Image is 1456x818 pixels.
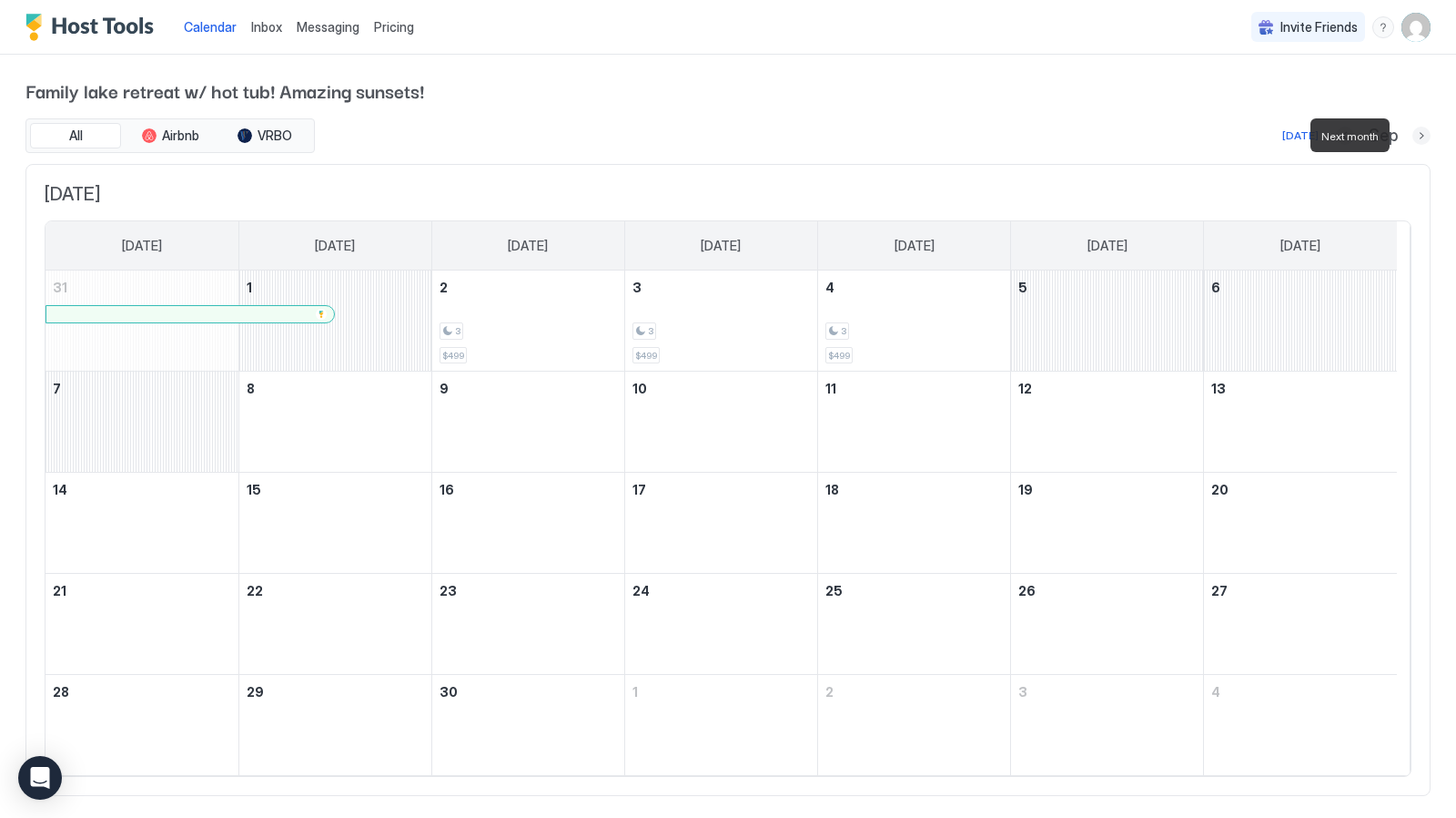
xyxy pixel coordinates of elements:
[625,372,817,405] a: September 10, 2025
[624,574,817,675] td: September 24, 2025
[825,583,843,598] span: 25
[432,675,624,709] a: September 30, 2025
[184,17,237,36] a: Calendar
[440,583,457,598] span: 23
[440,280,448,295] span: 2
[632,280,642,295] span: 3
[45,574,238,675] td: September 21, 2025
[45,675,238,776] td: September 28, 2025
[258,128,292,144] span: VRBO
[239,372,431,405] a: September 8, 2025
[625,473,817,506] a: September 17, 2025
[25,14,162,41] a: Host Tools Logo
[1211,280,1220,295] span: 6
[828,350,850,362] span: $499
[238,675,431,776] td: September 29, 2025
[1282,128,1319,144] div: [DATE]
[297,17,359,36] a: Messaging
[508,238,548,254] span: [DATE]
[45,675,238,709] a: September 28, 2025
[104,221,180,271] a: Sunday
[624,473,817,574] td: September 17, 2025
[632,482,646,497] span: 17
[53,482,67,497] span: 14
[219,123,310,148] button: VRBO
[432,372,624,405] a: September 9, 2025
[1011,473,1204,574] td: September 19, 2025
[45,271,238,304] a: August 31, 2025
[624,675,817,776] td: October 1, 2025
[247,482,261,497] span: 15
[45,574,238,608] a: September 21, 2025
[1204,675,1397,709] a: October 4, 2025
[1011,473,1203,506] a: September 19, 2025
[184,19,237,35] span: Calendar
[1204,271,1397,304] a: September 6, 2025
[1280,19,1358,36] span: Invite Friends
[1011,271,1204,372] td: September 5, 2025
[490,221,566,271] a: Tuesday
[1011,675,1203,709] a: October 3, 2025
[635,350,657,362] span: $499
[701,238,741,254] span: [DATE]
[648,325,653,337] span: 3
[1211,583,1228,598] span: 27
[825,280,834,295] span: 4
[45,372,238,473] td: September 7, 2025
[624,271,817,372] td: September 3, 2025
[876,221,953,271] a: Thursday
[238,574,431,675] td: September 22, 2025
[1087,238,1127,254] span: [DATE]
[247,583,263,598] span: 22
[440,684,458,700] span: 30
[440,482,454,497] span: 16
[1204,372,1397,405] a: September 13, 2025
[455,325,460,337] span: 3
[625,675,817,709] a: October 1, 2025
[1204,473,1397,574] td: September 20, 2025
[818,473,1010,506] a: September 18, 2025
[45,473,238,574] td: September 14, 2025
[30,123,121,148] button: All
[247,381,255,396] span: 8
[818,675,1010,709] a: October 2, 2025
[818,574,1010,608] a: September 25, 2025
[1204,574,1397,608] a: September 27, 2025
[1279,125,1321,147] button: [DATE]
[818,574,1011,675] td: September 25, 2025
[1204,574,1397,675] td: September 27, 2025
[239,675,431,709] a: September 29, 2025
[1321,129,1379,143] span: Next month
[251,17,282,36] a: Inbox
[625,574,817,608] a: September 24, 2025
[1011,574,1204,675] td: September 26, 2025
[1204,675,1397,776] td: October 4, 2025
[251,19,282,35] span: Inbox
[25,77,1431,104] span: Family lake retreat w/ hot tub! Amazing sunsets!
[1018,684,1027,700] span: 3
[624,372,817,473] td: September 10, 2025
[825,381,836,396] span: 11
[818,473,1011,574] td: September 18, 2025
[315,238,355,254] span: [DATE]
[238,473,431,574] td: September 15, 2025
[45,183,1411,206] span: [DATE]
[432,473,624,506] a: September 16, 2025
[1011,271,1203,304] a: September 5, 2025
[45,271,238,372] td: August 31, 2025
[1018,381,1032,396] span: 12
[1204,271,1397,372] td: September 6, 2025
[431,574,624,675] td: September 23, 2025
[247,684,264,700] span: 29
[818,372,1010,405] a: September 11, 2025
[297,221,373,271] a: Monday
[1018,482,1033,497] span: 19
[374,19,414,36] span: Pricing
[431,271,624,372] td: September 2, 2025
[818,372,1011,473] td: September 11, 2025
[25,118,315,153] div: tab-group
[53,583,66,598] span: 21
[239,473,431,506] a: September 15, 2025
[1018,280,1027,295] span: 5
